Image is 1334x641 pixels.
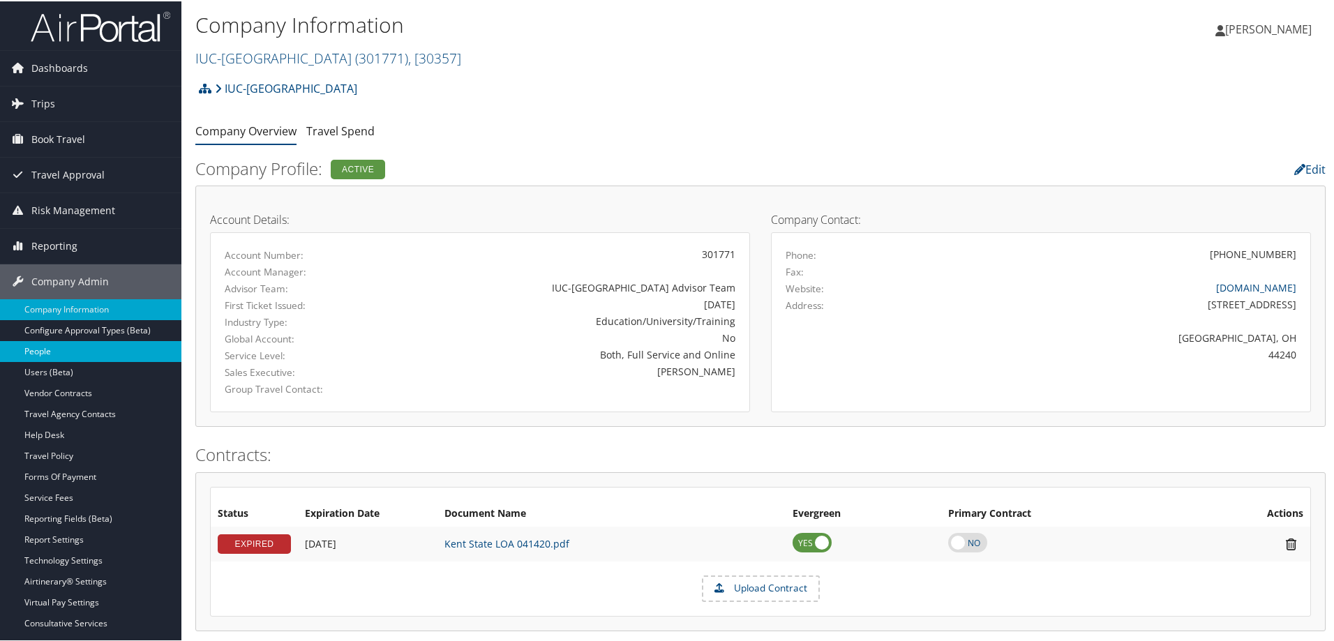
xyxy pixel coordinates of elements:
div: Add/Edit Date [305,536,430,549]
div: 301771 [402,246,735,260]
label: Fax: [786,264,804,278]
a: Kent State LOA 041420.pdf [444,536,569,549]
label: Industry Type: [225,314,381,328]
span: , [ 30357 ] [408,47,461,66]
span: [PERSON_NAME] [1225,20,1312,36]
a: Travel Spend [306,122,375,137]
div: Education/University/Training [402,312,735,327]
label: Account Number: [225,247,381,261]
div: Both, Full Service and Online [402,346,735,361]
div: EXPIRED [218,533,291,552]
h4: Account Details: [210,213,750,224]
span: Trips [31,85,55,120]
div: [STREET_ADDRESS] [919,296,1297,310]
span: Book Travel [31,121,85,156]
th: Actions [1184,500,1310,525]
img: airportal-logo.png [31,9,170,42]
i: Remove Contract [1279,536,1303,550]
a: [DOMAIN_NAME] [1216,280,1296,293]
label: Group Travel Contact: [225,381,381,395]
a: IUC-[GEOGRAPHIC_DATA] [195,47,461,66]
label: First Ticket Issued: [225,297,381,311]
a: [PERSON_NAME] [1215,7,1326,49]
span: Dashboards [31,50,88,84]
span: [DATE] [305,536,336,549]
th: Expiration Date [298,500,437,525]
span: Reporting [31,227,77,262]
div: [PHONE_NUMBER] [1210,246,1296,260]
div: No [402,329,735,344]
div: 44240 [919,346,1297,361]
th: Document Name [437,500,786,525]
span: Travel Approval [31,156,105,191]
a: IUC-[GEOGRAPHIC_DATA] [215,73,357,101]
span: ( 301771 ) [355,47,408,66]
div: Active [331,158,385,178]
div: [DATE] [402,296,735,310]
label: Account Manager: [225,264,381,278]
th: Primary Contract [941,500,1184,525]
label: Sales Executive: [225,364,381,378]
span: Company Admin [31,263,109,298]
div: [GEOGRAPHIC_DATA], OH [919,329,1297,344]
span: Risk Management [31,192,115,227]
label: Address: [786,297,824,311]
label: Phone: [786,247,816,261]
h2: Company Profile: [195,156,942,179]
label: Website: [786,280,824,294]
label: Upload Contract [703,575,818,599]
label: Global Account: [225,331,381,345]
div: IUC-[GEOGRAPHIC_DATA] Advisor Team [402,279,735,294]
label: Advisor Team: [225,280,381,294]
label: Service Level: [225,347,381,361]
a: Company Overview [195,122,297,137]
h2: Contracts: [195,442,1326,465]
th: Evergreen [786,500,941,525]
div: [PERSON_NAME] [402,363,735,377]
h1: Company Information [195,9,949,38]
h4: Company Contact: [771,213,1311,224]
a: Edit [1294,160,1326,176]
th: Status [211,500,298,525]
